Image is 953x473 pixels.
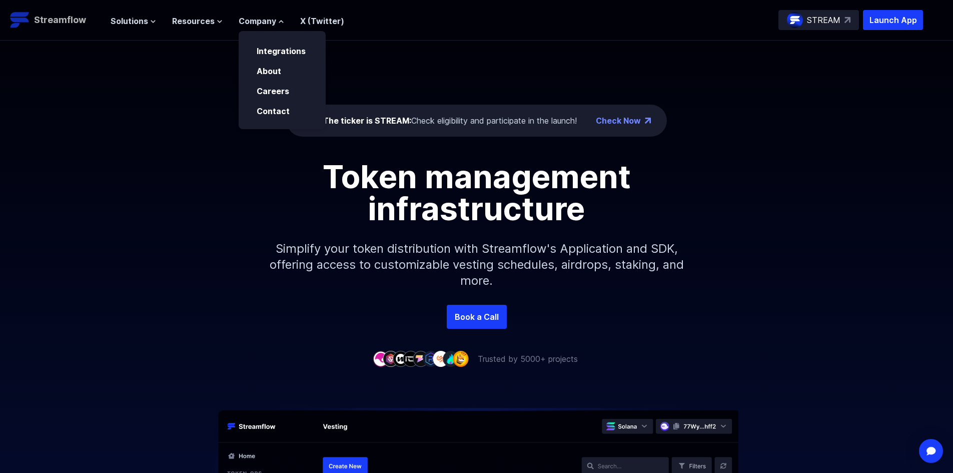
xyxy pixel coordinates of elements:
button: Solutions [111,15,156,27]
button: Resources [172,15,223,27]
span: Resources [172,15,215,27]
img: top-right-arrow.svg [844,17,850,23]
img: company-7 [433,351,449,366]
a: Contact [257,106,290,116]
button: Launch App [863,10,923,30]
p: Simplify your token distribution with Streamflow's Application and SDK, offering access to custom... [262,225,692,305]
span: Solutions [111,15,148,27]
a: Book a Call [447,305,507,329]
img: top-right-arrow.png [645,118,651,124]
a: About [257,66,281,76]
a: Careers [257,86,289,96]
button: Company [239,15,284,27]
img: company-5 [413,351,429,366]
img: company-9 [453,351,469,366]
a: Integrations [257,46,306,56]
p: Trusted by 5000+ projects [478,353,578,365]
a: STREAM [778,10,859,30]
img: Streamflow Logo [10,10,30,30]
img: streamflow-logo-circle.png [787,12,803,28]
p: Streamflow [34,13,86,27]
span: The ticker is STREAM: [323,116,411,126]
img: company-1 [373,351,389,366]
img: company-2 [383,351,399,366]
img: company-8 [443,351,459,366]
img: company-6 [423,351,439,366]
span: Company [239,15,276,27]
p: STREAM [807,14,840,26]
a: X (Twitter) [300,16,344,26]
div: Open Intercom Messenger [919,439,943,463]
h1: Token management infrastructure [252,161,702,225]
div: Check eligibility and participate in the launch! [323,115,577,127]
a: Streamflow [10,10,101,30]
img: company-3 [393,351,409,366]
img: company-4 [403,351,419,366]
a: Check Now [596,115,641,127]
